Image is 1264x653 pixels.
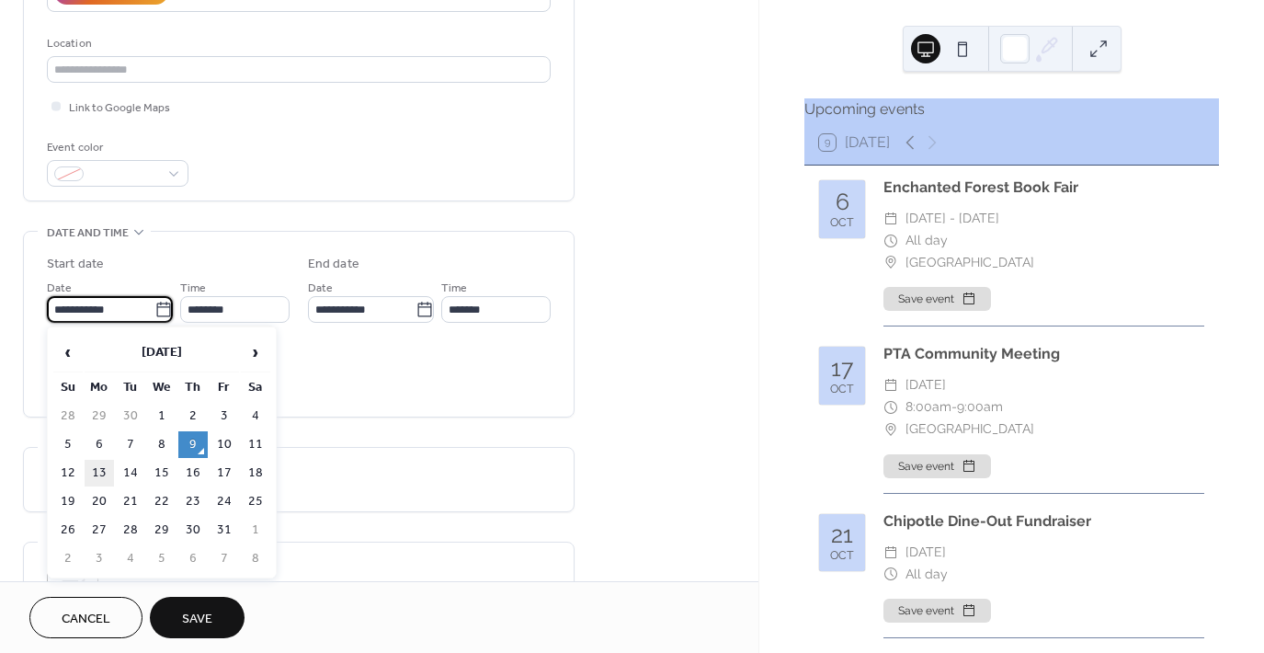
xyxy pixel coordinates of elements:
span: 8:00am [905,396,951,418]
div: 17 [831,357,853,380]
span: [DATE] [905,542,946,564]
td: 4 [241,403,270,430]
td: 17 [210,460,239,487]
span: › [242,334,269,371]
td: 5 [147,545,177,572]
span: Link to Google Maps [69,98,170,118]
span: Date [308,279,333,298]
td: 19 [53,488,83,515]
td: 22 [147,488,177,515]
th: Mo [85,374,114,401]
td: 24 [210,488,239,515]
span: Cancel [62,610,110,629]
th: Th [178,374,208,401]
td: 29 [85,403,114,430]
td: 13 [85,460,114,487]
button: Cancel [29,597,142,638]
div: ​ [883,208,898,230]
span: Time [441,279,467,298]
td: 12 [53,460,83,487]
td: 21 [116,488,145,515]
div: Start date [47,255,104,274]
span: ‹ [54,334,82,371]
div: Enchanted Forest Book Fair [883,177,1204,199]
td: 25 [241,488,270,515]
div: ​ [883,252,898,274]
td: 23 [178,488,208,515]
div: ​ [883,374,898,396]
th: We [147,374,177,401]
div: Oct [830,384,854,395]
td: 14 [116,460,145,487]
div: Location [47,34,547,53]
td: 28 [116,517,145,544]
button: Save event [883,599,991,623]
th: Fr [210,374,239,401]
span: [DATE] [905,374,946,396]
td: 30 [178,517,208,544]
button: Save [150,597,245,638]
td: 2 [53,545,83,572]
td: 31 [210,517,239,544]
td: 1 [241,517,270,544]
td: 20 [85,488,114,515]
td: 3 [85,545,114,572]
div: ​ [883,396,898,418]
th: Su [53,374,83,401]
td: 7 [116,431,145,458]
span: Date and time [47,223,129,243]
th: [DATE] [85,333,239,372]
td: 8 [147,431,177,458]
div: Oct [830,550,854,562]
div: ​ [883,230,898,252]
div: Event color [47,138,185,157]
div: Chipotle Dine-Out Fundraiser [883,510,1204,533]
span: - [951,396,957,418]
span: Save [182,610,212,629]
div: 21 [831,523,853,546]
td: 27 [85,517,114,544]
span: [GEOGRAPHIC_DATA] [905,418,1034,441]
td: 16 [178,460,208,487]
span: Time [180,279,206,298]
span: 9:00am [957,396,1003,418]
td: 26 [53,517,83,544]
td: 10 [210,431,239,458]
div: ​ [883,418,898,441]
td: 4 [116,545,145,572]
div: End date [308,255,359,274]
div: 6 [836,190,849,213]
div: Oct [830,217,854,229]
span: All day [905,564,948,586]
div: Upcoming events [804,98,1219,120]
td: 9 [178,431,208,458]
td: 8 [241,545,270,572]
td: 29 [147,517,177,544]
div: ​ [883,542,898,564]
td: 6 [85,431,114,458]
td: 11 [241,431,270,458]
span: [GEOGRAPHIC_DATA] [905,252,1034,274]
td: 7 [210,545,239,572]
button: Save event [883,454,991,478]
td: 28 [53,403,83,430]
td: 6 [178,545,208,572]
th: Tu [116,374,145,401]
button: Save event [883,287,991,311]
span: All day [905,230,948,252]
td: 30 [116,403,145,430]
td: 2 [178,403,208,430]
td: 15 [147,460,177,487]
span: Date [47,279,72,298]
td: 3 [210,403,239,430]
td: 5 [53,431,83,458]
span: [DATE] - [DATE] [905,208,999,230]
div: PTA Community Meeting [883,343,1204,365]
th: Sa [241,374,270,401]
td: 18 [241,460,270,487]
td: 1 [147,403,177,430]
div: ​ [883,564,898,586]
